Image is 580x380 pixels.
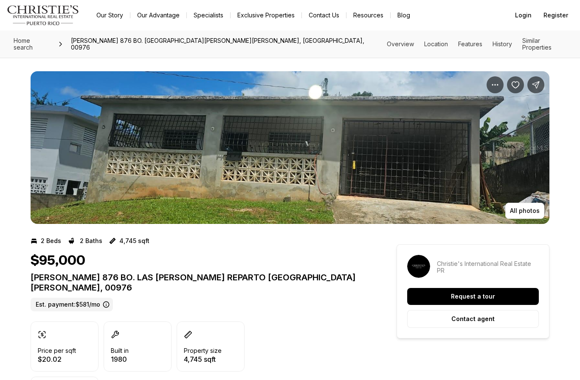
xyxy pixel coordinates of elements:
[184,356,222,363] p: 4,745 sqft
[7,5,79,25] img: logo
[387,40,414,47] a: Skip to: Overview
[31,272,366,293] p: [PERSON_NAME] 876 BO. LAS [PERSON_NAME] REPARTO [GEOGRAPHIC_DATA][PERSON_NAME], 00976
[31,253,85,269] h1: $95,000
[187,9,230,21] a: Specialists
[387,37,570,51] nav: Page section menu
[119,237,149,244] p: 4,745 sqft
[31,298,113,311] label: Est. payment: $581/mo
[451,316,495,322] p: Contact agent
[391,9,417,21] a: Blog
[538,7,573,24] button: Register
[14,37,33,51] span: Home search
[505,203,544,219] button: All photos
[31,71,549,224] button: View image gallery
[510,207,540,214] p: All photos
[80,237,102,244] p: 2 Baths
[111,356,129,363] p: 1980
[458,40,482,47] a: Skip to: Features
[231,9,301,21] a: Exclusive Properties
[111,347,129,354] p: Built in
[407,310,539,328] button: Contact agent
[31,71,549,224] li: 1 of 1
[451,293,495,300] p: Request a tour
[507,76,524,93] button: Save Property: Carr 876 BO. LAS CUEVAS REPARTO SANTA MARTA
[38,356,76,363] p: $20.02
[184,347,222,354] p: Property size
[543,12,568,19] span: Register
[437,260,539,274] p: Christie's International Real Estate PR
[31,71,549,224] div: Listing Photos
[346,9,390,21] a: Resources
[407,288,539,305] button: Request a tour
[302,9,346,21] button: Contact Us
[10,34,54,54] a: Home search
[424,40,448,47] a: Skip to: Location
[487,76,504,93] button: Property options
[130,9,186,21] a: Our Advantage
[38,347,76,354] p: Price per sqft
[510,7,537,24] button: Login
[522,37,552,51] a: Skip to: Similar Properties
[493,40,512,47] a: Skip to: History
[90,9,130,21] a: Our Story
[527,76,544,93] button: Share Property: Carr 876 BO. LAS CUEVAS REPARTO SANTA MARTA
[41,237,61,244] p: 2 Beds
[515,12,532,19] span: Login
[68,34,386,54] span: [PERSON_NAME] 876 BO. [GEOGRAPHIC_DATA][PERSON_NAME][PERSON_NAME], [GEOGRAPHIC_DATA], 00976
